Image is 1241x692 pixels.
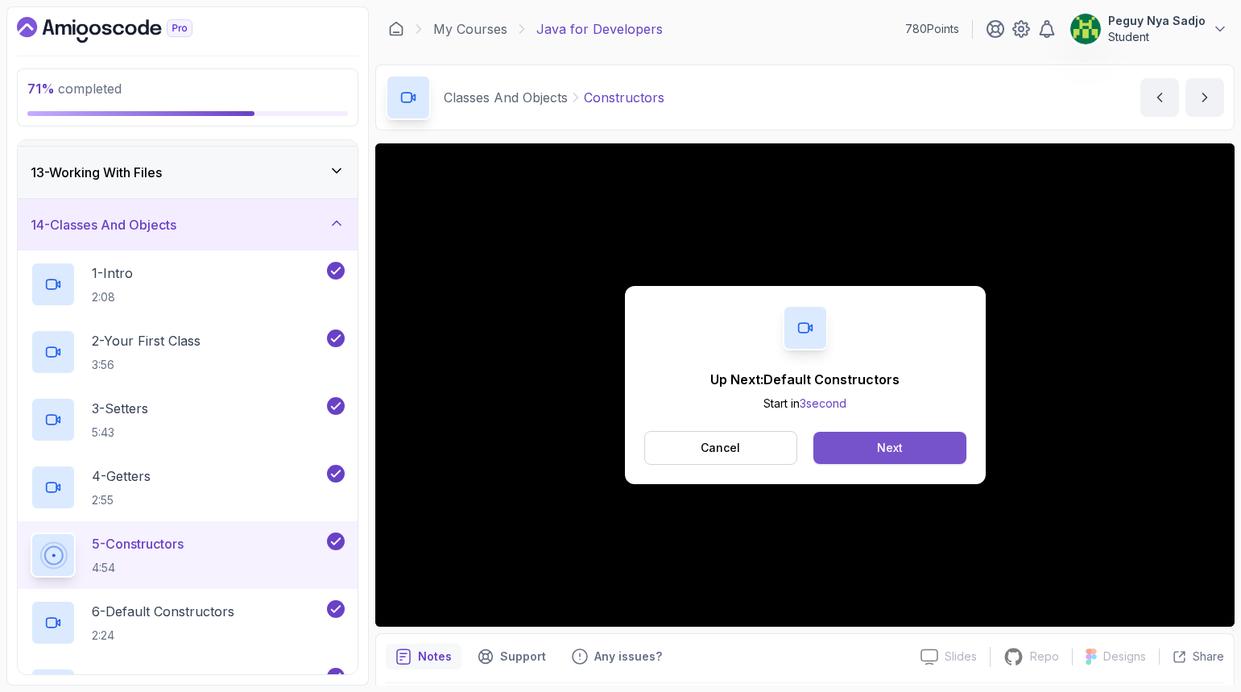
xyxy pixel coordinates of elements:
button: 1-Intro2:08 [31,262,345,307]
p: 3 - Setters [92,399,148,418]
p: Java for Developers [536,19,663,39]
button: 4-Getters2:55 [31,465,345,510]
h3: 13 - Working With Files [31,163,162,182]
p: 7 - Multiple Contructors [92,669,232,689]
img: user profile image [1070,14,1101,44]
button: user profile imagePeguy Nya SadjoStudent [1069,13,1228,45]
button: 3-Setters5:43 [31,397,345,442]
button: notes button [386,644,461,669]
button: previous content [1140,78,1179,117]
button: 5-Constructors4:54 [31,532,345,578]
button: 6-Default Constructors2:24 [31,600,345,645]
button: next content [1185,78,1224,117]
button: Share [1159,648,1224,665]
p: Peguy Nya Sadjo [1108,13,1206,29]
p: Up Next: Default Constructors [710,370,900,389]
p: 4 - Getters [92,466,151,486]
p: Any issues? [594,648,662,665]
a: My Courses [433,19,507,39]
span: 71 % [27,81,55,97]
p: 2:08 [92,289,133,305]
button: 13-Working With Files [18,147,358,198]
p: 1 - Intro [92,263,133,283]
p: Slides [945,648,977,665]
p: Constructors [584,88,664,107]
button: Feedback button [562,644,672,669]
p: 4:54 [92,560,184,576]
button: 14-Classes And Objects [18,199,358,251]
p: 2 - Your First Class [92,331,201,350]
a: Dashboard [388,21,404,37]
div: Next [877,440,903,456]
p: Designs [1103,648,1146,665]
p: Start in [710,396,900,412]
p: Classes And Objects [444,88,568,107]
span: completed [27,81,122,97]
p: 6 - Default Constructors [92,602,234,621]
p: 5 - Constructors [92,534,184,553]
h3: 14 - Classes And Objects [31,215,176,234]
p: 780 Points [905,21,959,37]
p: Cancel [701,440,740,456]
p: Student [1108,29,1206,45]
p: Share [1193,648,1224,665]
button: Support button [468,644,556,669]
iframe: 5 - Constructors [375,143,1235,627]
p: Notes [418,648,452,665]
p: 2:24 [92,628,234,644]
p: 2:55 [92,492,151,508]
p: Repo [1030,648,1059,665]
p: 3:56 [92,357,201,373]
button: 2-Your First Class3:56 [31,329,345,375]
a: Dashboard [17,17,230,43]
span: 3 second [800,396,846,410]
p: 5:43 [92,425,148,441]
button: Cancel [644,431,798,465]
p: Support [500,648,546,665]
button: Next [813,432,966,464]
